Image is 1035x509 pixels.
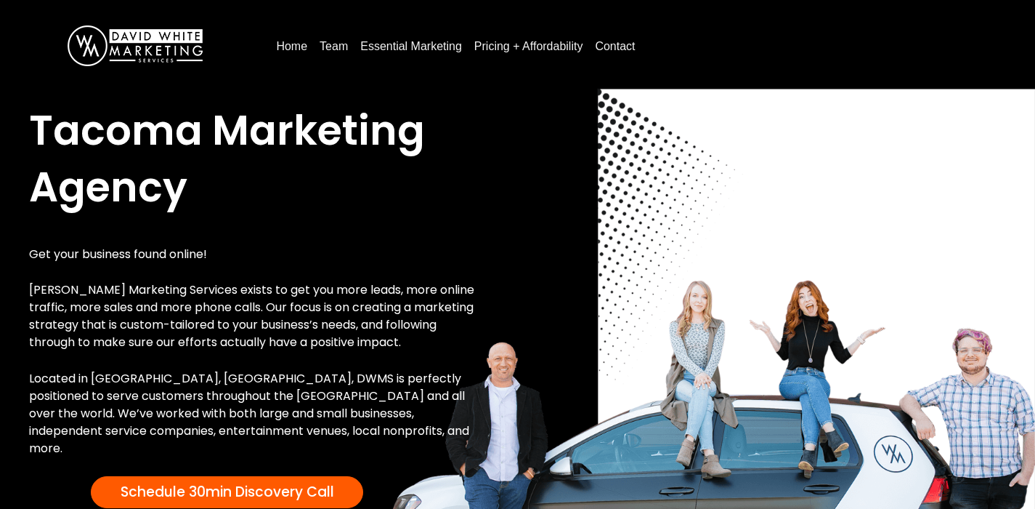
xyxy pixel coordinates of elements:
a: DavidWhite-Marketing-Logo [68,39,203,51]
p: Located in [GEOGRAPHIC_DATA], [GEOGRAPHIC_DATA], DWMS is perfectly positioned to serve customers ... [29,370,483,457]
span: Tacoma Marketing Agency [29,102,425,216]
p: Get your business found online! [29,246,483,263]
span: Schedule 30min Discovery Call [121,482,334,502]
a: Essential Marketing [354,35,468,58]
nav: Menu [270,34,1006,58]
img: DavidWhite-Marketing-Logo [68,25,203,66]
a: Contact [589,35,641,58]
a: Schedule 30min Discovery Call [91,476,363,508]
p: [PERSON_NAME] Marketing Services exists to get you more leads, more online traffic, more sales an... [29,281,483,351]
a: Team [314,35,354,58]
a: Pricing + Affordability [468,35,589,58]
a: Home [270,35,313,58]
